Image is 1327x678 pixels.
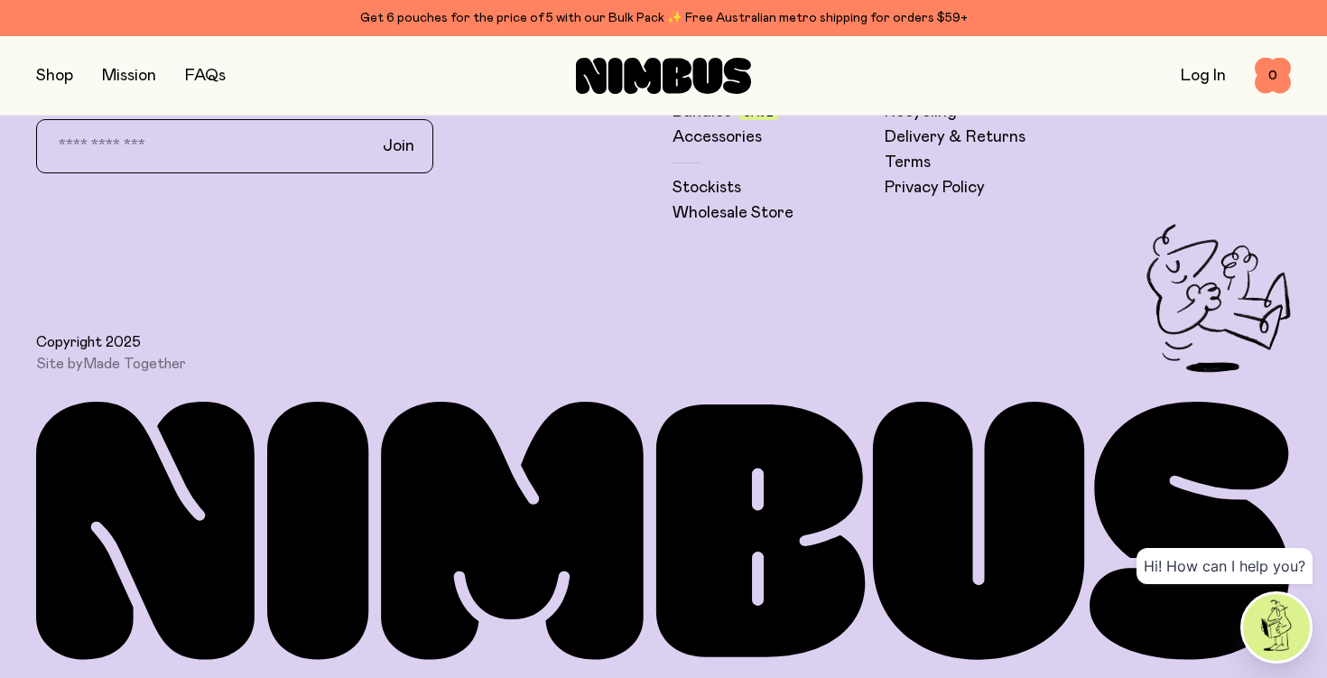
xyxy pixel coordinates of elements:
[673,126,762,148] a: Accessories
[885,152,931,173] a: Terms
[673,202,793,224] a: Wholesale Store
[673,177,741,199] a: Stockists
[102,68,156,84] a: Mission
[368,127,429,165] button: Join
[885,177,985,199] a: Privacy Policy
[36,333,141,351] span: Copyright 2025
[36,355,186,373] span: Site by
[1181,68,1226,84] a: Log In
[1255,58,1291,94] button: 0
[36,7,1291,29] div: Get 6 pouches for the price of 5 with our Bulk Pack ✨ Free Australian metro shipping for orders $59+
[1137,548,1313,584] div: Hi! How can I help you?
[383,135,414,157] span: Join
[885,126,1025,148] a: Delivery & Returns
[83,357,186,371] a: Made Together
[185,68,226,84] a: FAQs
[1243,594,1310,661] img: agent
